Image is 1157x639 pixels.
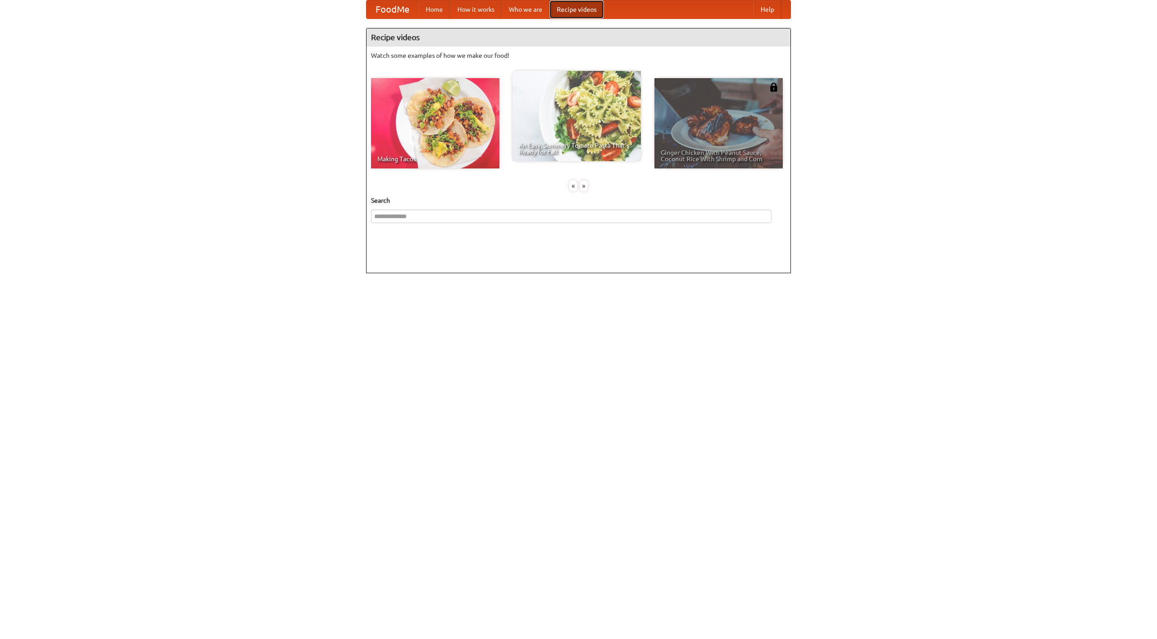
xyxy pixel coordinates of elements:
span: An Easy, Summery Tomato Pasta That's Ready for Fall [519,142,635,155]
span: Making Tacos [377,156,493,162]
a: Help [753,0,781,19]
a: FoodMe [367,0,419,19]
a: Recipe videos [550,0,604,19]
a: Making Tacos [371,78,499,168]
a: Who we are [502,0,550,19]
div: « [569,180,577,191]
h4: Recipe videos [367,28,790,47]
div: » [580,180,588,191]
a: Home [419,0,450,19]
img: 483408.png [769,83,778,92]
h5: Search [371,196,786,205]
a: How it works [450,0,502,19]
p: Watch some examples of how we make our food! [371,51,786,60]
a: An Easy, Summery Tomato Pasta That's Ready for Fall [513,71,641,161]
